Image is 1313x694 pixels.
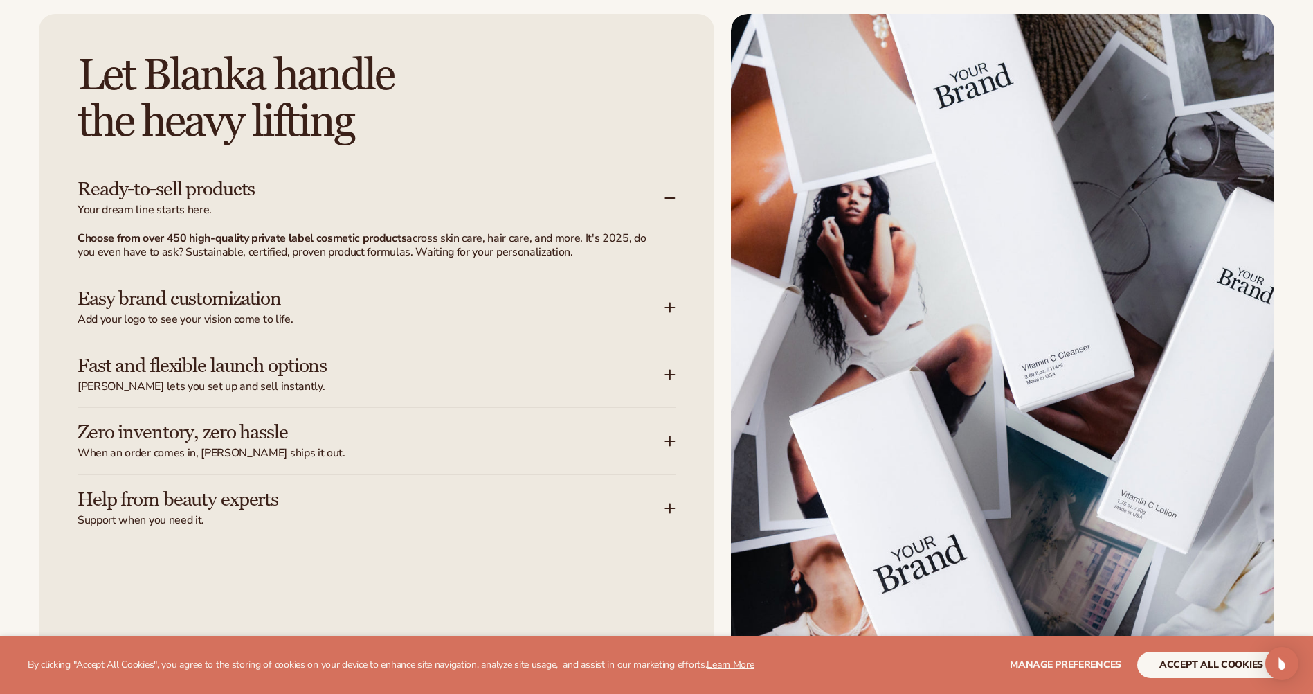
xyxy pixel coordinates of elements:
[78,446,664,461] span: When an order comes in, [PERSON_NAME] ships it out.
[78,355,623,377] h3: Fast and flexible launch options
[78,380,664,394] span: [PERSON_NAME] lets you set up and sell instantly.
[1010,652,1121,678] button: Manage preferences
[78,53,676,145] h2: Let Blanka handle the heavy lifting
[78,231,659,260] p: across skin care, hair care, and more. It's 2025, do you even have to ask? Sustainable, certified...
[78,489,623,510] h3: Help from beauty experts
[28,659,754,671] p: By clicking "Accept All Cookies", you agree to the storing of cookies on your device to enhance s...
[78,203,664,217] span: Your dream line starts here.
[707,658,754,671] a: Learn More
[78,231,406,246] strong: Choose from over 450 high-quality private label cosmetic products
[78,288,623,310] h3: Easy brand customization
[78,422,623,443] h3: Zero inventory, zero hassle
[78,312,664,327] span: Add your logo to see your vision come to life.
[1010,658,1121,671] span: Manage preferences
[78,513,664,528] span: Support when you need it.
[1265,647,1298,680] div: Open Intercom Messenger
[1137,652,1285,678] button: accept all cookies
[78,179,623,200] h3: Ready-to-sell products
